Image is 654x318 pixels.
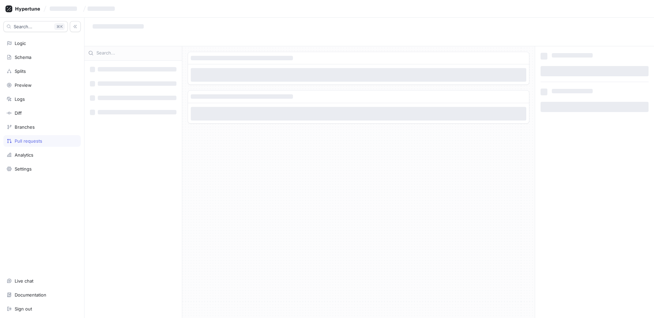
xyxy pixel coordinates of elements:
[15,96,25,102] div: Logs
[98,81,176,86] span: ‌
[47,3,82,14] button: ‌
[90,110,95,115] span: ‌
[15,68,26,74] div: Splits
[15,292,46,298] div: Documentation
[15,306,32,312] div: Sign out
[191,94,293,99] span: ‌
[552,89,593,93] span: ‌
[50,6,77,11] span: ‌
[15,278,33,284] div: Live chat
[14,25,32,29] span: Search...
[15,124,35,130] div: Branches
[15,110,22,116] div: Diff
[96,50,178,57] input: Search...
[98,67,176,71] span: ‌
[15,152,33,158] div: Analytics
[191,68,526,82] span: ‌
[191,107,526,121] span: ‌
[90,95,95,101] span: ‌
[15,41,26,46] div: Logic
[15,138,42,144] div: Pull requests
[15,82,32,88] div: Preview
[54,23,65,30] div: K
[88,6,115,11] span: ‌
[15,166,32,172] div: Settings
[541,102,649,112] span: ‌
[98,110,176,114] span: ‌
[3,21,68,32] button: Search...K
[541,53,547,60] span: ‌
[90,67,95,72] span: ‌
[3,289,81,301] a: Documentation
[541,66,649,76] span: ‌
[93,24,144,29] span: ‌
[90,81,95,86] span: ‌
[541,89,547,95] span: ‌
[98,96,176,100] span: ‌
[552,53,593,58] span: ‌
[191,56,293,60] span: ‌
[15,54,31,60] div: Schema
